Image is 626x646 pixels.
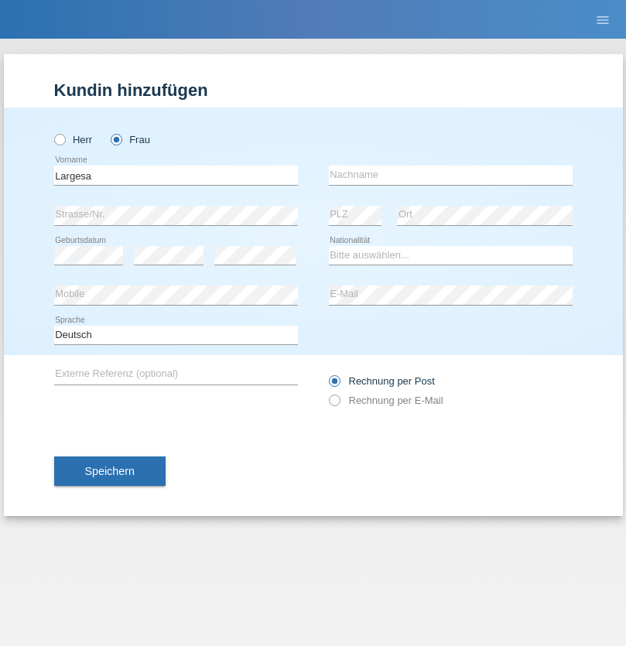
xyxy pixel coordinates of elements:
h1: Kundin hinzufügen [54,80,573,100]
i: menu [595,12,611,28]
label: Rechnung per E-Mail [329,395,443,406]
input: Herr [54,134,64,144]
label: Rechnung per Post [329,375,435,387]
label: Frau [111,134,150,145]
input: Frau [111,134,121,144]
input: Rechnung per Post [329,375,339,395]
span: Speichern [85,465,135,477]
a: menu [587,15,618,24]
label: Herr [54,134,93,145]
input: Rechnung per E-Mail [329,395,339,414]
button: Speichern [54,456,166,486]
